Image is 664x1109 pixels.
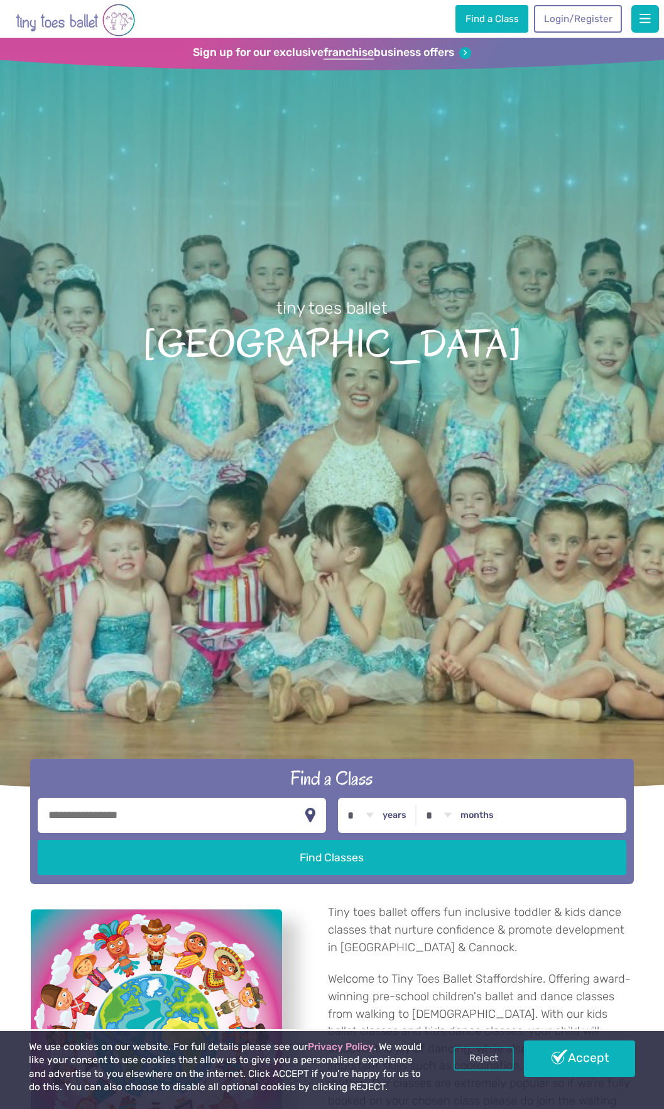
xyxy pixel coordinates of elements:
[383,810,406,821] label: years
[38,766,626,791] h2: Find a Class
[276,298,388,318] small: tiny toes ballet
[29,1040,423,1095] p: We use cookies on our website. For full details please see our . We would like your consent to us...
[524,1040,636,1077] a: Accept
[455,5,528,33] a: Find a Class
[454,1047,514,1071] a: Reject
[328,904,634,956] p: Tiny toes ballet offers fun inclusive toddler & kids dance classes that nurture confidence & prom...
[193,46,471,60] a: Sign up for our exclusivefranchisebusiness offers
[460,810,494,821] label: months
[534,5,622,33] a: Login/Register
[324,46,374,60] strong: franchise
[308,1041,374,1052] a: Privacy Policy
[38,840,626,875] button: Find Classes
[16,3,135,38] img: tiny toes ballet
[20,319,644,366] span: [GEOGRAPHIC_DATA]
